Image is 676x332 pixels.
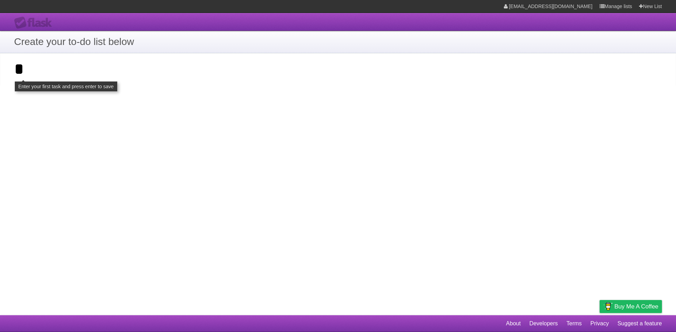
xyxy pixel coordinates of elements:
a: Privacy [590,317,609,330]
a: About [506,317,521,330]
span: Buy me a coffee [614,300,658,313]
img: Buy me a coffee [603,300,613,312]
a: Developers [529,317,558,330]
a: Buy me a coffee [600,300,662,313]
a: Suggest a feature [618,317,662,330]
div: Flask [14,17,56,29]
a: Terms [567,317,582,330]
h1: Create your to-do list below [14,34,662,49]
